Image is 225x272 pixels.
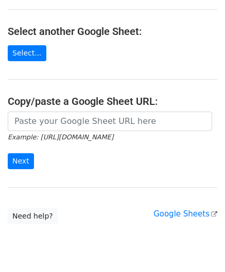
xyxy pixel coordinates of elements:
[8,45,46,61] a: Select...
[153,209,217,219] a: Google Sheets
[174,223,225,272] iframe: Chat Widget
[8,153,34,169] input: Next
[8,25,217,38] h4: Select another Google Sheet:
[8,208,58,224] a: Need help?
[8,133,113,141] small: Example: [URL][DOMAIN_NAME]
[8,112,212,131] input: Paste your Google Sheet URL here
[8,95,217,107] h4: Copy/paste a Google Sheet URL:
